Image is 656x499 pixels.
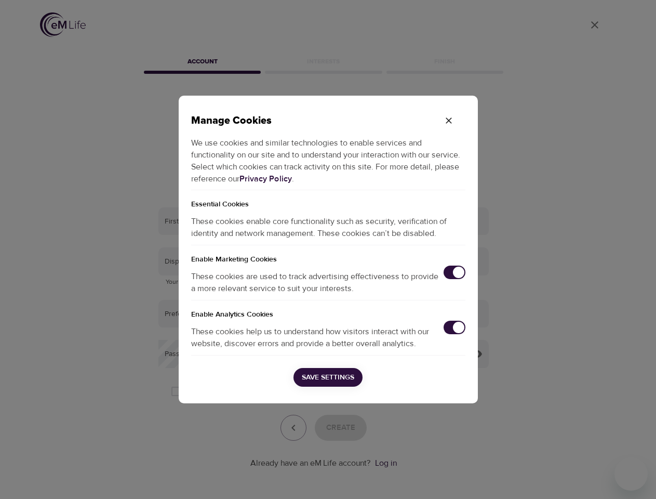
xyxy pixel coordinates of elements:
h5: Enable Analytics Cookies [191,300,465,321]
p: These cookies enable core functionality such as security, verification of identity and network ma... [191,211,465,245]
p: Essential Cookies [191,190,465,211]
span: Save Settings [302,371,354,384]
button: Save Settings [293,368,363,387]
p: These cookies help us to understand how visitors interact with our website, discover errors and p... [191,326,444,350]
p: We use cookies and similar technologies to enable services and functionality on our site and to u... [191,129,465,190]
a: Privacy Policy [239,174,292,184]
p: These cookies are used to track advertising effectiveness to provide a more relevant service to s... [191,271,444,295]
h5: Enable Marketing Cookies [191,245,465,266]
p: Manage Cookies [191,112,432,129]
